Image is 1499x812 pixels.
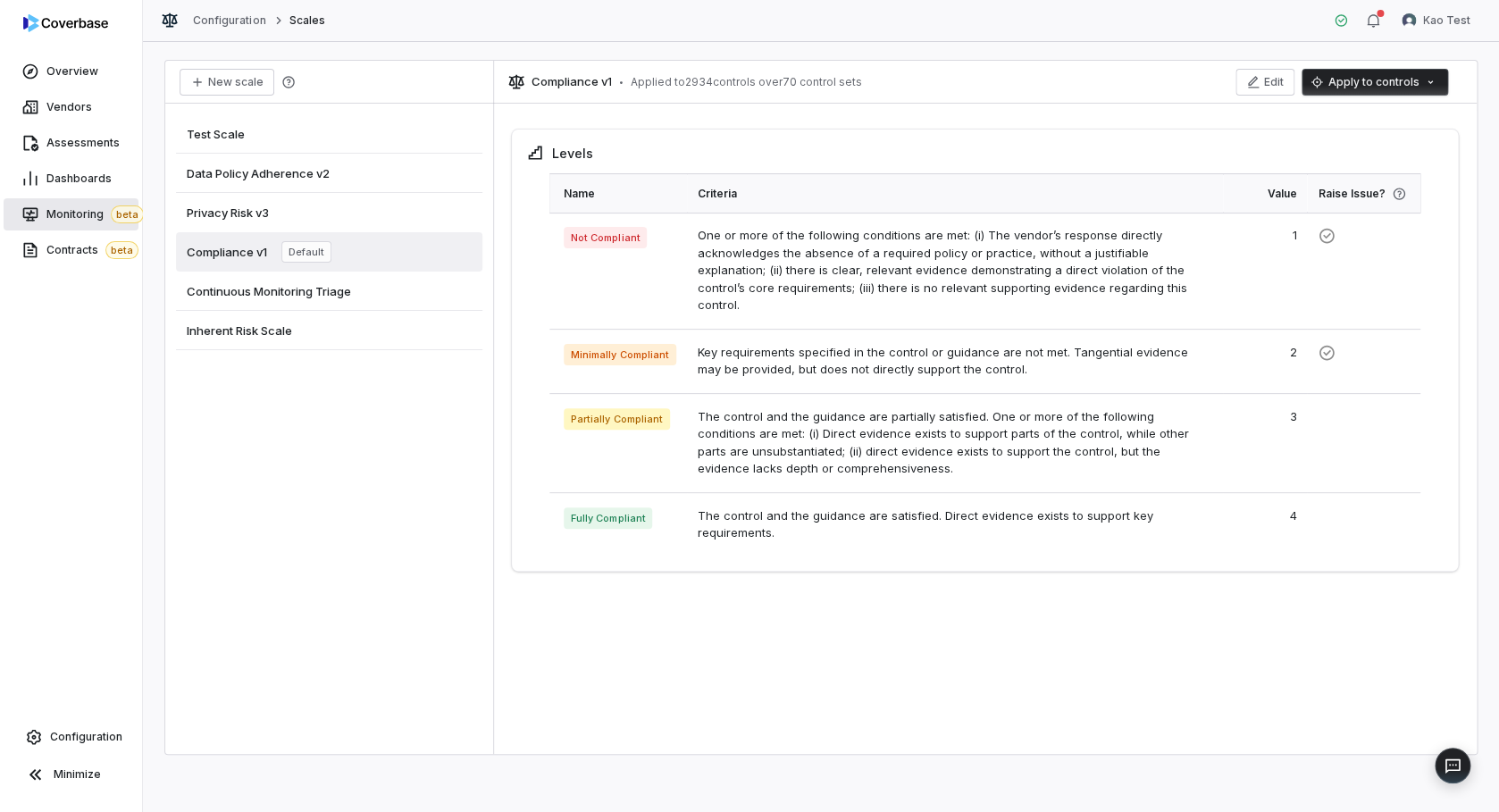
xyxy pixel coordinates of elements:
[4,198,138,230] a: Monitoringbeta
[46,241,138,259] span: Contracts
[687,213,1223,329] td: One or more of the following conditions are met: (i) The vendor’s response directly acknowledges ...
[1235,69,1294,96] button: Edit
[1223,213,1308,329] td: 1
[176,114,482,154] a: Test Scale
[187,283,351,299] span: Continuous Monitoring Triage
[281,241,331,263] span: Default
[564,227,647,248] span: Not Compliant
[187,244,267,260] span: Compliance v1
[187,126,245,142] span: Test Scale
[54,767,101,782] span: Minimize
[551,144,592,163] label: Levels
[176,232,482,272] a: Compliance v1Default
[564,174,676,213] div: Name
[50,730,122,744] span: Configuration
[1423,13,1470,28] span: Kao Test
[46,205,144,223] span: Monitoring
[1391,7,1481,34] button: Kao Test avatarKao Test
[564,344,676,365] span: Minimally Compliant
[1223,393,1308,492] td: 3
[111,205,144,223] span: beta
[180,69,274,96] button: New scale
[4,127,138,159] a: Assessments
[7,757,135,792] button: Minimize
[698,174,1212,213] div: Criteria
[630,75,861,89] span: Applied to 2934 controls over 70 control sets
[176,272,482,311] a: Continuous Monitoring Triage
[687,329,1223,393] td: Key requirements specified in the control or guidance are not met. Tangential evidence may be pro...
[618,76,623,88] span: •
[7,721,135,753] a: Configuration
[46,136,120,150] span: Assessments
[46,100,92,114] span: Vendors
[4,55,138,88] a: Overview
[687,492,1223,557] td: The control and the guidance are satisfied. Direct evidence exists to support key requirements.
[564,507,652,529] span: Fully Compliant
[46,172,112,186] span: Dashboards
[1402,13,1416,28] img: Kao Test avatar
[1302,69,1448,96] button: Apply to controls
[46,64,98,79] span: Overview
[193,13,266,28] a: Configuration
[531,73,611,91] span: Compliance v1
[4,234,138,266] a: Contractsbeta
[289,13,325,28] span: Scales
[176,193,482,232] a: Privacy Risk v3
[187,205,269,221] span: Privacy Risk v3
[23,14,108,32] img: logo-D7KZi-bG.svg
[176,154,482,193] a: Data Policy Adherence v2
[1223,329,1308,393] td: 2
[687,393,1223,492] td: The control and the guidance are partially satisfied. One or more of the following conditions are...
[187,322,292,339] span: Inherent Risk Scale
[1234,174,1297,213] div: Value
[187,165,330,181] span: Data Policy Adherence v2
[105,241,138,259] span: beta
[1318,174,1406,213] div: Raise Issue?
[4,91,138,123] a: Vendors
[176,311,482,350] a: Inherent Risk Scale
[4,163,138,195] a: Dashboards
[564,408,670,430] span: Partially Compliant
[1223,492,1308,557] td: 4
